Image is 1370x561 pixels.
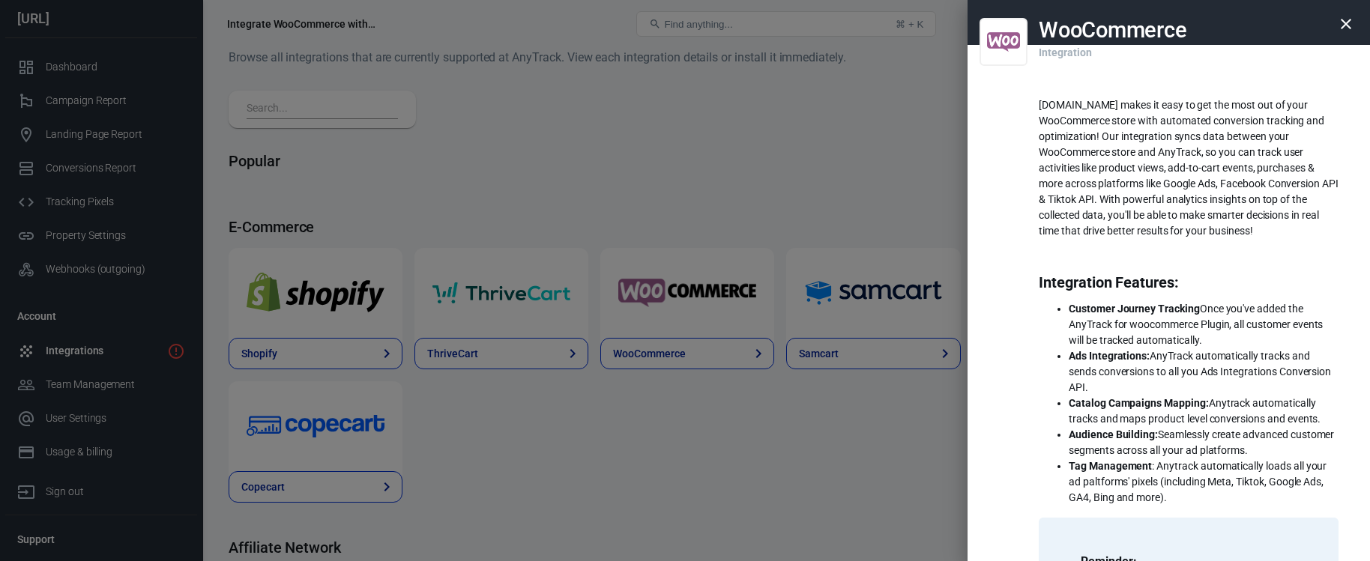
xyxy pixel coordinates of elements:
[1069,427,1339,458] li: Seamlessly create advanced customer segments across all your ad platforms.
[1039,97,1339,239] p: [DOMAIN_NAME] makes it easy to get the most out of your WooCommerce store with automated conversi...
[1069,350,1150,362] strong: Ads Integrations:
[1069,458,1339,506] li: : Anytrack automatically loads all your ad paltforms' pixels (including Meta, Tiktok, Google Ads,...
[1069,395,1339,427] li: Anytrack automatically tracks and maps product level conversions and events.
[1069,348,1339,395] li: AnyTrack automatically tracks and sends conversions to all you Ads Integrations Conversion API.
[987,21,1020,63] img: WooCommerce
[1069,397,1209,409] strong: Catalog Campaigns Mapping:
[1039,18,1186,42] h2: WooCommerce
[1069,303,1200,315] strong: Customer Journey Tracking
[1039,30,1091,61] p: Integration
[1069,428,1158,440] strong: Audience Building:
[1069,301,1339,348] li: Once you've added the AnyTrack for woocommerce Plugin, all customer events will be tracked automa...
[1039,275,1339,291] p: Integration Features:
[1069,460,1152,472] strong: Tag Management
